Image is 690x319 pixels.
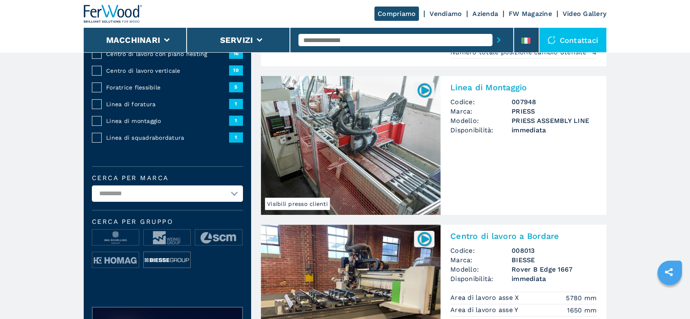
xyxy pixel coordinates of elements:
span: Linea di montaggio [106,117,229,125]
p: Area di lavoro asse X [450,293,521,302]
button: Servizi [220,35,253,45]
button: Macchinari [106,35,160,45]
span: 1 [229,116,243,125]
span: immediata [512,125,597,135]
img: Ferwood [84,5,142,23]
h3: PRIESS [512,107,597,116]
img: Contattaci [548,36,556,44]
p: Numero totale posizione cambio utensile [450,48,588,57]
img: image [144,252,190,268]
span: Visibili presso clienti [265,198,330,210]
img: image [92,230,139,246]
button: submit-button [492,31,505,49]
a: Azienda [472,10,498,18]
span: Codice: [450,97,512,107]
h3: PRIESS ASSEMBLY LINE [512,116,597,125]
em: 1650 mm [567,306,597,315]
em: 5780 mm [566,293,597,303]
h3: BIESSE [512,255,597,265]
a: FW Magazine [509,10,552,18]
span: Disponibilità: [450,274,512,283]
img: image [195,230,242,246]
img: 007948 [416,82,432,98]
span: 5 [229,82,243,92]
span: Cerca per Gruppo [92,219,243,225]
a: Compriamo [374,7,419,21]
h2: Linea di Montaggio [450,83,597,92]
p: Area di lavoro asse Y [450,306,521,315]
img: Linea di Montaggio PRIESS PRIESS ASSEMBLY LINE [261,76,441,215]
a: Linea di Montaggio PRIESS PRIESS ASSEMBLY LINEVisibili presso clienti007948Linea di MontaggioCodi... [261,76,606,215]
span: Linea di foratura [106,100,229,108]
div: Contattaci [539,28,607,52]
span: 1 [229,132,243,142]
h3: 007948 [512,97,597,107]
span: 1 [229,99,243,109]
a: Video Gallery [563,10,606,18]
span: 10 [229,65,243,75]
span: Codice: [450,246,512,255]
span: Centro di lavoro verticale [106,67,229,75]
a: sharethis [659,262,679,282]
span: Centro di lavoro con piano nesting [106,50,229,58]
img: 008013 [416,231,432,247]
span: Marca: [450,255,512,265]
label: Cerca per marca [92,175,243,181]
span: Foratrice flessibile [106,83,229,91]
span: Modello: [450,116,512,125]
a: Vendiamo [430,10,462,18]
h3: Rover B Edge 1667 [512,265,597,274]
img: image [144,230,190,246]
span: immediata [512,274,597,283]
span: Linea di squadrabordatura [106,134,229,142]
img: image [92,252,139,268]
span: Disponibilità: [450,125,512,135]
span: Marca: [450,107,512,116]
span: Modello: [450,265,512,274]
iframe: Chat [655,282,684,313]
h3: 008013 [512,246,597,255]
span: 16 [229,49,243,58]
h2: Centro di lavoro a Bordare [450,231,597,241]
em: 4 [592,48,597,57]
